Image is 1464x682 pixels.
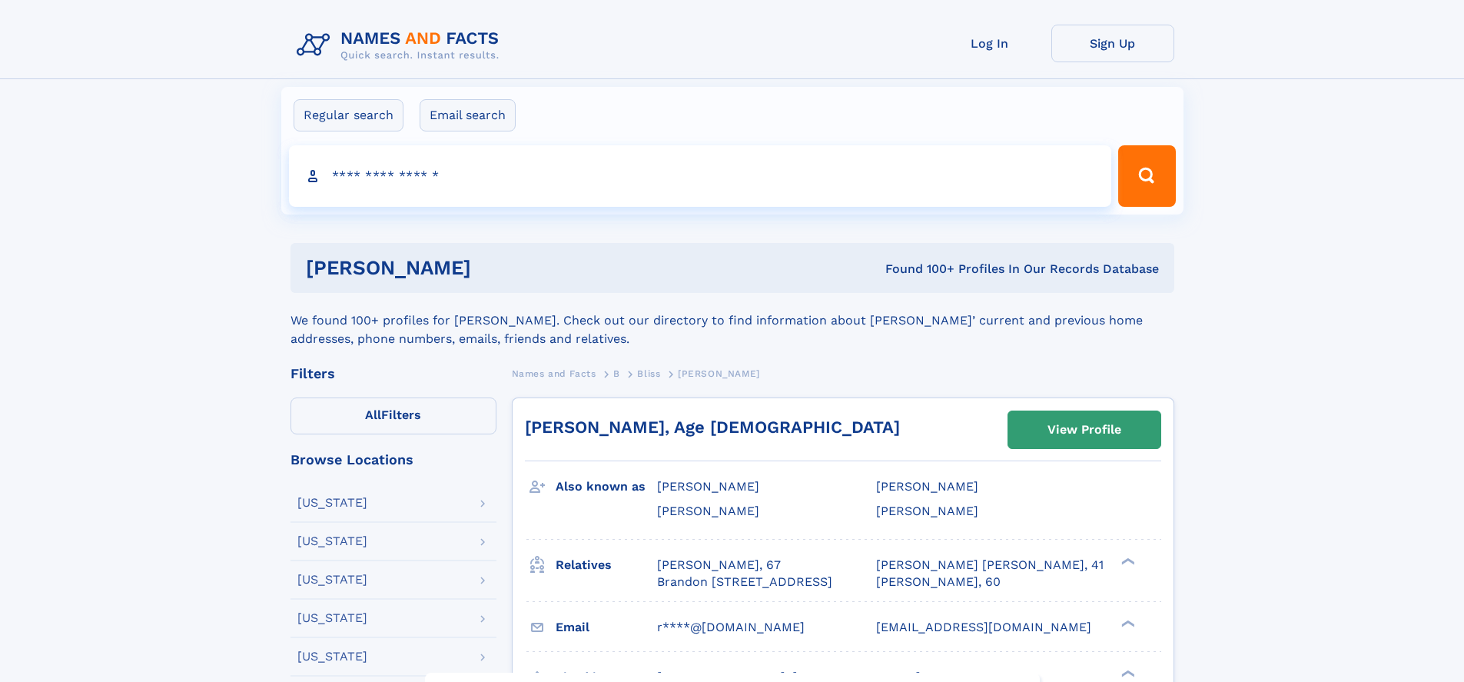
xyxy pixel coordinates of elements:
[657,574,832,591] a: Brandon [STREET_ADDRESS]
[678,261,1159,278] div: Found 100+ Profiles In Our Records Database
[297,535,367,547] div: [US_STATE]
[876,504,978,518] span: [PERSON_NAME]
[297,497,367,509] div: [US_STATE]
[512,364,596,383] a: Names and Facts
[290,293,1174,348] div: We found 100+ profiles for [PERSON_NAME]. Check out our directory to find information about [PERS...
[297,612,367,624] div: [US_STATE]
[1117,556,1136,566] div: ❯
[928,25,1051,62] a: Log In
[525,418,900,437] a: [PERSON_NAME], Age [DEMOGRAPHIC_DATA]
[876,620,1091,634] span: [EMAIL_ADDRESS][DOMAIN_NAME]
[613,368,620,379] span: B
[297,574,367,586] div: [US_STATE]
[1051,25,1174,62] a: Sign Up
[290,398,496,434] label: Filters
[556,552,657,578] h3: Relatives
[876,574,1001,591] a: [PERSON_NAME], 60
[657,479,759,494] span: [PERSON_NAME]
[613,364,620,383] a: B
[289,145,1112,207] input: search input
[294,99,403,131] label: Regular search
[556,474,657,500] h3: Also known as
[678,368,760,379] span: [PERSON_NAME]
[637,368,660,379] span: Bliss
[420,99,516,131] label: Email search
[290,453,496,467] div: Browse Locations
[657,557,781,574] a: [PERSON_NAME], 67
[290,25,512,66] img: Logo Names and Facts
[1117,618,1136,628] div: ❯
[290,367,496,381] div: Filters
[556,614,657,640] h3: Email
[876,557,1104,574] a: [PERSON_NAME] [PERSON_NAME], 41
[297,650,367,663] div: [US_STATE]
[657,504,759,518] span: [PERSON_NAME]
[876,479,978,494] span: [PERSON_NAME]
[1118,145,1175,207] button: Search Button
[637,364,660,383] a: Bliss
[365,408,381,422] span: All
[1117,668,1136,678] div: ❯
[1047,412,1121,447] div: View Profile
[1008,411,1160,448] a: View Profile
[306,258,679,278] h1: [PERSON_NAME]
